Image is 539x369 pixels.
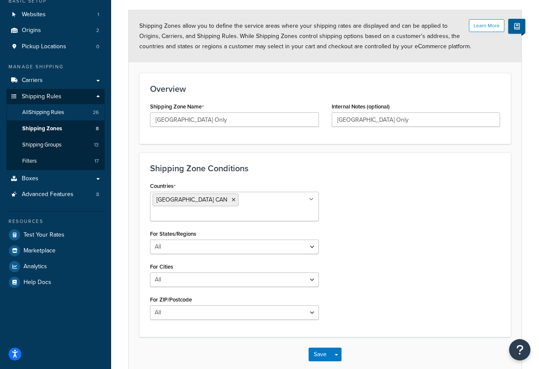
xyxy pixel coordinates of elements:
a: Websites1 [6,7,105,23]
a: Filters17 [6,153,105,169]
span: 26 [93,109,99,116]
span: Shipping Zones [22,125,62,132]
span: 17 [94,158,99,165]
div: Manage Shipping [6,63,105,70]
button: Show Help Docs [508,19,525,34]
a: Origins2 [6,23,105,38]
li: Shipping Zones [6,121,105,137]
div: Resources [6,218,105,225]
span: Analytics [24,263,47,270]
a: Analytics [6,259,105,274]
span: Test Your Rates [24,231,65,239]
a: Shipping Groups13 [6,137,105,153]
span: 0 [96,43,99,50]
span: Pickup Locations [22,43,66,50]
span: All Shipping Rules [22,109,64,116]
span: Filters [22,158,37,165]
span: Shipping Groups [22,141,62,149]
a: Help Docs [6,275,105,290]
a: Marketplace [6,243,105,258]
label: For ZIP/Postcode [150,296,192,303]
li: Shipping Groups [6,137,105,153]
span: Marketplace [24,247,56,255]
a: Test Your Rates [6,227,105,243]
label: For Cities [150,264,173,270]
a: Pickup Locations0 [6,39,105,55]
span: Origins [22,27,41,34]
span: 8 [96,191,99,198]
li: Shipping Rules [6,89,105,170]
span: Carriers [22,77,43,84]
span: Shipping Zones allow you to define the service areas where your shipping rates are displayed and ... [139,21,471,51]
a: Advanced Features8 [6,187,105,202]
li: Advanced Features [6,187,105,202]
span: Shipping Rules [22,93,62,100]
span: 1 [97,11,99,18]
li: Filters [6,153,105,169]
button: Save [309,348,332,361]
li: Pickup Locations [6,39,105,55]
button: Learn More [469,19,504,32]
span: Help Docs [24,279,51,286]
a: Shipping Zones8 [6,121,105,137]
span: Websites [22,11,46,18]
span: 8 [96,125,99,132]
label: Shipping Zone Name [150,103,204,110]
label: Countries [150,183,176,190]
span: Boxes [22,175,38,182]
span: [GEOGRAPHIC_DATA] CAN [156,195,227,204]
button: Open Resource Center [509,339,530,360]
li: Origins [6,23,105,38]
h3: Shipping Zone Conditions [150,164,500,173]
label: Internal Notes (optional) [332,103,390,110]
a: AllShipping Rules26 [6,105,105,120]
a: Carriers [6,73,105,88]
a: Shipping Rules [6,89,105,105]
span: Advanced Features [22,191,74,198]
li: Websites [6,7,105,23]
span: 13 [94,141,99,149]
a: Boxes [6,171,105,187]
h3: Overview [150,84,500,94]
label: For States/Regions [150,231,196,237]
span: 2 [96,27,99,34]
